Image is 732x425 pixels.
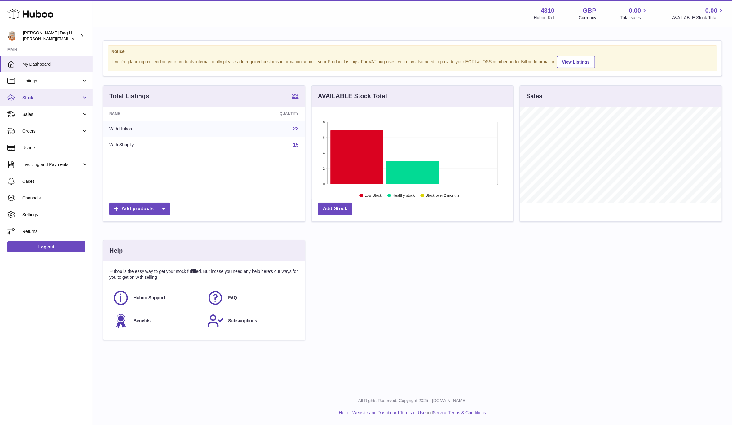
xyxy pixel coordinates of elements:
h3: Total Listings [109,92,149,100]
a: View Listings [557,56,595,68]
p: All Rights Reserved. Copyright 2025 - [DOMAIN_NAME] [98,398,727,404]
span: Invoicing and Payments [22,162,82,168]
span: Subscriptions [228,318,257,324]
a: 15 [293,142,299,147]
text: Healthy stock [392,194,415,198]
text: Low Stock [365,194,382,198]
div: [PERSON_NAME] Dog House [23,30,79,42]
span: Returns [22,229,88,234]
a: Huboo Support [112,290,201,306]
a: 0.00 AVAILABLE Stock Total [672,7,725,21]
h3: AVAILABLE Stock Total [318,92,387,100]
h3: Help [109,247,123,255]
span: Stock [22,95,82,101]
th: Name [103,107,212,121]
li: and [350,410,486,416]
a: Help [339,410,348,415]
span: Listings [22,78,82,84]
div: Huboo Ref [534,15,555,21]
span: 0.00 [629,7,641,15]
span: 0.00 [705,7,717,15]
a: FAQ [207,290,295,306]
span: FAQ [228,295,237,301]
td: With Shopify [103,137,212,153]
text: 8 [323,120,325,124]
span: Total sales [620,15,648,21]
span: AVAILABLE Stock Total [672,15,725,21]
h3: Sales [526,92,542,100]
strong: Notice [111,49,714,55]
span: Usage [22,145,88,151]
a: 0.00 Total sales [620,7,648,21]
strong: GBP [583,7,596,15]
a: Log out [7,241,85,252]
span: Settings [22,212,88,218]
a: Benefits [112,313,201,329]
a: Subscriptions [207,313,295,329]
strong: 4310 [541,7,555,15]
a: 23 [293,126,299,131]
a: Website and Dashboard Terms of Use [352,410,426,415]
span: Sales [22,112,82,117]
a: Add Stock [318,203,352,215]
a: 23 [292,93,298,100]
span: Benefits [134,318,151,324]
a: Add products [109,203,170,215]
span: Channels [22,195,88,201]
text: 2 [323,167,325,170]
div: If you're planning on sending your products internationally please add required customs informati... [111,55,714,68]
text: 0 [323,182,325,186]
img: toby@hackneydoghouse.com [7,31,17,41]
span: [PERSON_NAME][EMAIL_ADDRESS][DOMAIN_NAME] [23,36,124,41]
strong: 23 [292,93,298,99]
p: Huboo is the easy way to get your stock fulfilled. But incase you need any help here's our ways f... [109,269,299,280]
a: Service Terms & Conditions [433,410,486,415]
span: Orders [22,128,82,134]
text: 4 [323,151,325,155]
span: Huboo Support [134,295,165,301]
span: My Dashboard [22,61,88,67]
text: 6 [323,136,325,139]
td: With Huboo [103,121,212,137]
span: Cases [22,178,88,184]
th: Quantity [212,107,305,121]
text: Stock over 2 months [426,194,459,198]
div: Currency [579,15,597,21]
